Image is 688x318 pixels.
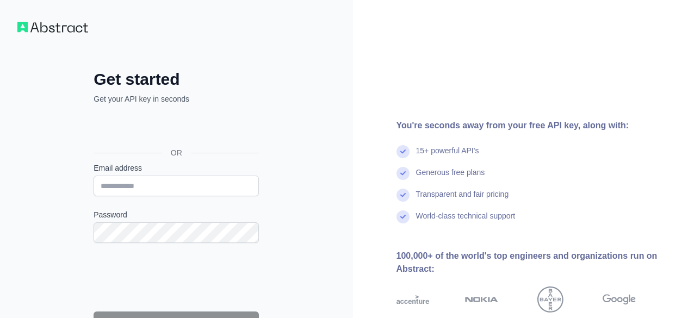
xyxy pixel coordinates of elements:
img: check mark [396,145,410,158]
div: You're seconds away from your free API key, along with: [396,119,671,132]
div: 100,000+ of the world's top engineers and organizations run on Abstract: [396,250,671,276]
img: check mark [396,210,410,223]
img: nokia [465,286,498,313]
div: World-class technical support [416,210,516,232]
img: bayer [537,286,563,313]
img: check mark [396,189,410,202]
h2: Get started [94,70,259,89]
img: check mark [396,167,410,180]
iframe: Sign in with Google Button [88,116,262,140]
img: accenture [396,286,430,313]
img: Workflow [17,22,88,33]
label: Password [94,209,259,220]
div: 15+ powerful API's [416,145,479,167]
img: google [603,286,636,313]
div: Transparent and fair pricing [416,189,509,210]
div: Generous free plans [416,167,485,189]
span: OR [162,147,191,158]
p: Get your API key in seconds [94,93,259,104]
label: Email address [94,163,259,173]
iframe: reCAPTCHA [94,256,259,298]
